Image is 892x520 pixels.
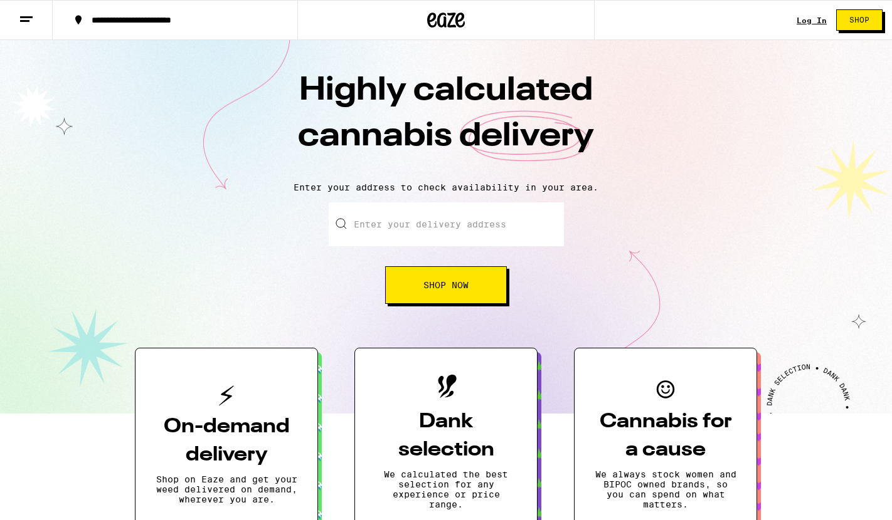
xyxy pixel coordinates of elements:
[797,16,827,24] div: Log In
[811,482,879,514] iframe: Opens a widget where you can find more information
[385,266,507,304] button: Shop Now
[375,408,517,464] h3: Dank selection
[836,9,883,31] button: Shop
[156,474,297,504] p: Shop on Eaze and get your weed delivered on demand, wherever you are.
[329,202,564,246] input: Enter your delivery address
[13,182,879,192] p: Enter your address to check availability in your area.
[226,68,666,172] h1: Highly calculated cannabis delivery
[595,408,736,464] h3: Cannabis for a cause
[595,469,736,509] p: We always stock women and BIPOC owned brands, so you can spend on what matters.
[849,16,869,24] span: Shop
[423,281,469,289] span: Shop Now
[375,469,517,509] p: We calculated the best selection for any experience or price range.
[156,413,297,469] h3: On-demand delivery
